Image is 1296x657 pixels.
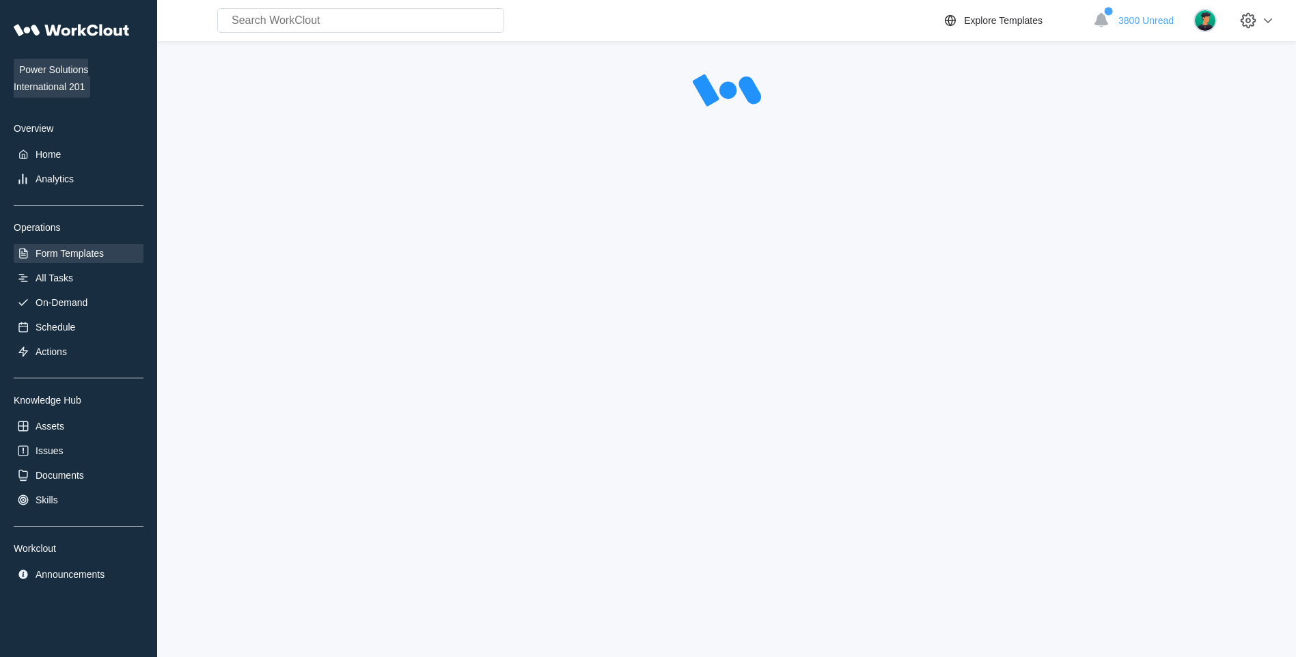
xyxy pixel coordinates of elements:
a: Actions [14,342,143,361]
input: Search WorkClout [217,8,504,33]
div: Documents [36,470,84,481]
a: Issues [14,441,143,460]
a: Schedule [14,318,143,337]
span: 3800 Unread [1118,15,1174,26]
a: Announcements [14,565,143,584]
div: Assets [36,421,64,432]
div: Analytics [36,173,74,184]
a: Analytics [14,169,143,188]
a: All Tasks [14,268,143,288]
a: Assets [14,417,143,436]
div: Operations [14,222,143,233]
a: Home [14,145,143,164]
div: Schedule [36,322,75,333]
div: Skills [36,494,58,505]
div: Form Templates [36,248,104,259]
a: On-Demand [14,293,143,312]
div: Workclout [14,543,143,554]
a: Skills [14,490,143,509]
div: Issues [36,445,63,456]
div: Actions [36,346,67,357]
img: user.png [1194,9,1217,32]
a: Documents [14,466,143,485]
a: Explore Templates [942,12,1086,29]
span: Power Solutions International 201 [14,59,90,98]
div: Knowledge Hub [14,395,143,406]
div: All Tasks [36,272,73,283]
div: Home [36,149,61,160]
div: Overview [14,123,143,134]
div: On-Demand [36,297,87,308]
div: Announcements [36,569,105,580]
div: Explore Templates [964,15,1043,26]
a: Form Templates [14,244,143,263]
